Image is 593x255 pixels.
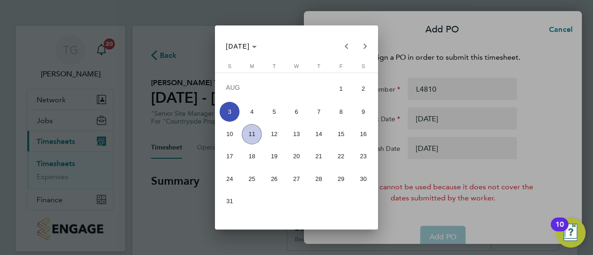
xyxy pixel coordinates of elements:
[362,63,365,69] span: S
[353,102,373,122] span: 9
[309,124,328,144] span: 14
[285,101,308,123] button: August 6, 2025
[263,123,285,145] button: August 12, 2025
[219,76,330,101] td: AUG
[556,218,586,248] button: Open Resource Center, 10 new notifications
[241,145,263,168] button: August 18, 2025
[330,145,352,168] button: August 22, 2025
[219,145,241,168] button: August 17, 2025
[308,123,330,145] button: August 14, 2025
[219,190,241,212] button: August 31, 2025
[273,63,276,69] span: T
[263,168,285,190] button: August 26, 2025
[330,76,352,101] button: August 1, 2025
[555,224,564,236] div: 10
[250,63,254,69] span: M
[228,63,231,69] span: S
[220,168,240,188] span: 24
[353,146,373,166] span: 23
[317,63,321,69] span: T
[286,168,306,188] span: 27
[264,102,284,122] span: 5
[352,123,374,145] button: August 16, 2025
[352,76,374,101] button: August 2, 2025
[352,101,374,123] button: August 9, 2025
[331,168,351,188] span: 29
[353,77,373,100] span: 2
[308,145,330,168] button: August 21, 2025
[330,168,352,190] button: August 29, 2025
[308,101,330,123] button: August 7, 2025
[263,101,285,123] button: August 5, 2025
[219,168,241,190] button: August 24, 2025
[241,101,263,123] button: August 4, 2025
[264,146,284,166] span: 19
[286,124,306,144] span: 13
[352,145,374,168] button: August 23, 2025
[353,124,373,144] span: 16
[242,102,262,122] span: 4
[331,102,351,122] span: 8
[242,168,262,188] span: 25
[220,191,240,211] span: 31
[226,43,250,50] span: [DATE]
[340,63,343,69] span: F
[241,168,263,190] button: August 25, 2025
[353,168,373,188] span: 30
[331,146,351,166] span: 22
[330,101,352,123] button: August 8, 2025
[309,168,328,188] span: 28
[337,37,356,56] button: Previous month
[263,145,285,168] button: August 19, 2025
[330,123,352,145] button: August 15, 2025
[242,146,262,166] span: 18
[356,37,374,56] button: Next month
[220,102,240,122] span: 3
[219,101,241,123] button: August 3, 2025
[286,146,306,166] span: 20
[309,146,328,166] span: 21
[285,123,308,145] button: August 13, 2025
[264,168,284,188] span: 26
[222,38,261,55] button: Choose month and year
[285,168,308,190] button: August 27, 2025
[331,124,351,144] span: 15
[352,168,374,190] button: August 30, 2025
[308,168,330,190] button: August 28, 2025
[331,77,351,100] span: 1
[242,124,262,144] span: 11
[286,102,306,122] span: 6
[219,123,241,145] button: August 10, 2025
[294,63,299,69] span: W
[241,123,263,145] button: August 11, 2025
[220,146,240,166] span: 17
[264,124,284,144] span: 12
[220,124,240,144] span: 10
[309,102,328,122] span: 7
[285,145,308,168] button: August 20, 2025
